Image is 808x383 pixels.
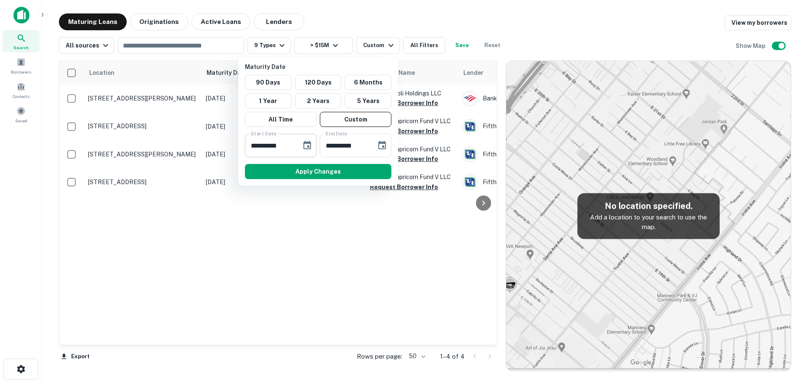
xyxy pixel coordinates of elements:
[245,164,391,179] button: Apply Changes
[345,75,391,90] button: 6 Months
[245,112,316,127] button: All Time
[374,137,391,154] button: Choose date, selected date is Jan 24, 2026
[320,112,391,127] button: Custom
[251,130,276,137] label: Start Date
[345,93,391,108] button: 5 Years
[299,137,316,154] button: Choose date, selected date is Jan 23, 2026
[295,93,342,108] button: 2 Years
[326,130,347,137] label: End Date
[245,62,395,71] p: Maturity Date
[245,75,292,90] button: 90 Days
[295,75,342,90] button: 120 Days
[245,93,292,108] button: 1 Year
[766,316,808,356] iframe: Chat Widget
